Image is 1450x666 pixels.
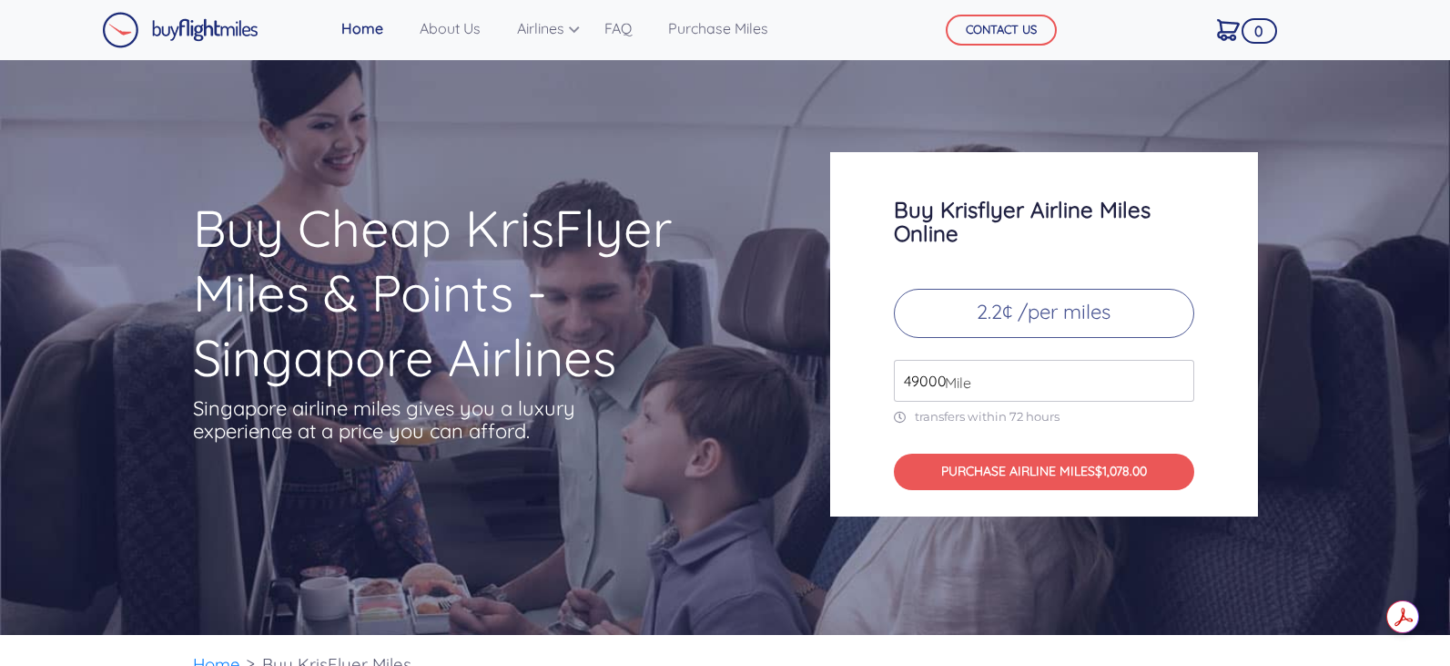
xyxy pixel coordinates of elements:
[102,7,259,53] a: Buy Flight Miles Logo
[1210,10,1247,48] a: 0
[334,10,390,46] a: Home
[894,454,1194,491] button: PURCHASE AIRLINE MILES$1,078.00
[193,397,603,443] p: Singapore airline miles gives you a luxury experience at a price you can afford.
[102,12,259,48] img: Buy Flight Miles Logo
[597,10,639,46] a: FAQ
[193,196,759,390] h1: Buy Cheap KrisFlyer Miles & Points - Singapore Airlines
[946,15,1057,46] button: CONTACT US
[936,372,971,394] span: Mile
[412,10,488,46] a: About Us
[894,198,1194,245] h3: Buy Krisflyer Airline Miles Online
[894,409,1194,425] p: transfers within 72 hours
[894,289,1194,338] p: 2.2¢ /per miles
[1217,19,1240,41] img: Cart
[1095,463,1147,479] span: $1,078.00
[510,10,575,46] a: Airlines
[661,10,776,46] a: Purchase Miles
[1242,18,1277,44] span: 0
